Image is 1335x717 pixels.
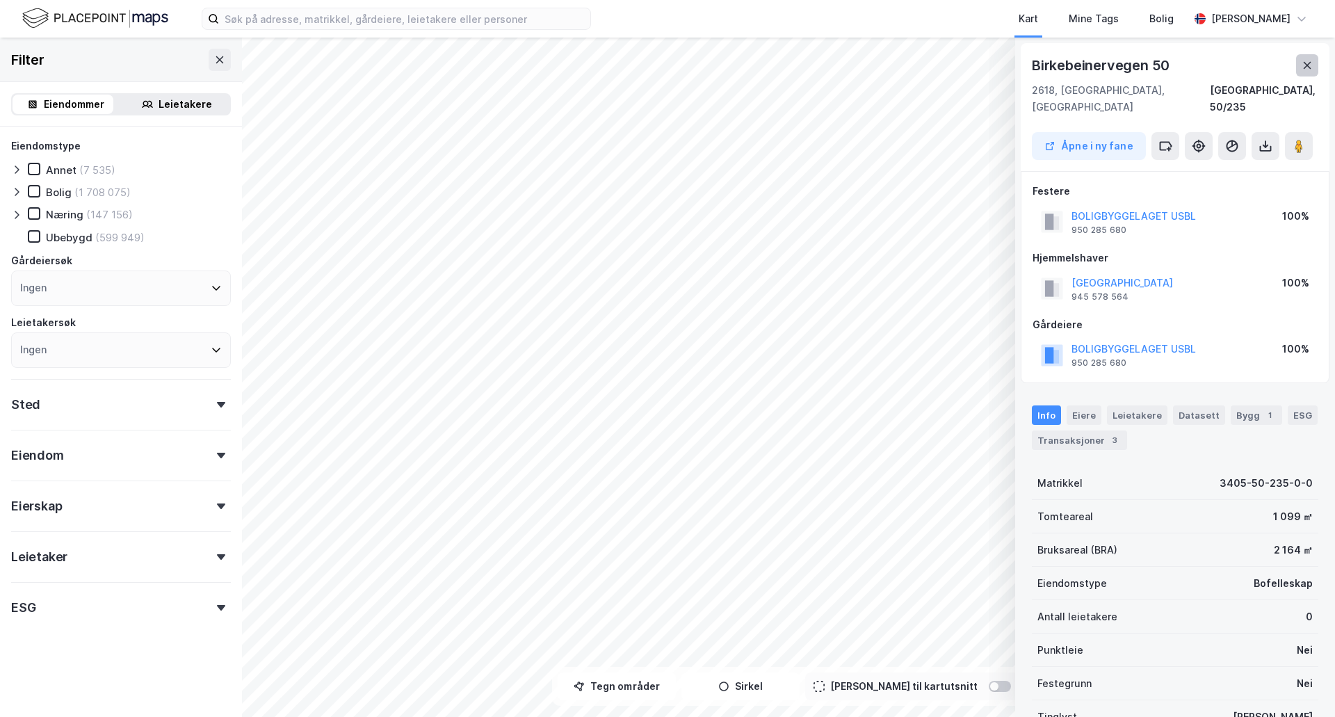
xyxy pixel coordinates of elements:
[1032,132,1146,160] button: Åpne i ny fane
[1149,10,1174,27] div: Bolig
[1231,405,1282,425] div: Bygg
[1282,208,1309,225] div: 100%
[1019,10,1038,27] div: Kart
[830,678,978,695] div: [PERSON_NAME] til kartutsnitt
[79,163,115,177] div: (7 535)
[1032,82,1210,115] div: 2618, [GEOGRAPHIC_DATA], [GEOGRAPHIC_DATA]
[1032,54,1172,76] div: Birkebeinervegen 50
[86,208,133,221] div: (147 156)
[11,138,81,154] div: Eiendomstype
[159,96,212,113] div: Leietakere
[74,186,131,199] div: (1 708 075)
[46,231,92,244] div: Ubebygd
[1033,250,1318,266] div: Hjemmelshaver
[1210,82,1318,115] div: [GEOGRAPHIC_DATA], 50/235
[11,498,62,515] div: Eierskap
[1069,10,1119,27] div: Mine Tags
[1273,508,1313,525] div: 1 099 ㎡
[1297,642,1313,659] div: Nei
[11,396,40,413] div: Sted
[1265,650,1335,717] iframe: Chat Widget
[11,49,44,71] div: Filter
[46,186,72,199] div: Bolig
[11,599,35,616] div: ESG
[1306,609,1313,625] div: 0
[1037,609,1117,625] div: Antall leietakere
[1211,10,1290,27] div: [PERSON_NAME]
[22,6,168,31] img: logo.f888ab2527a4732fd821a326f86c7f29.svg
[46,208,83,221] div: Næring
[46,163,76,177] div: Annet
[1173,405,1225,425] div: Datasett
[1037,575,1107,592] div: Eiendomstype
[1033,183,1318,200] div: Festere
[558,672,676,700] button: Tegn områder
[1033,316,1318,333] div: Gårdeiere
[1037,475,1083,492] div: Matrikkel
[1254,575,1313,592] div: Bofelleskap
[1037,542,1117,558] div: Bruksareal (BRA)
[1032,405,1061,425] div: Info
[1032,430,1127,450] div: Transaksjoner
[1107,405,1167,425] div: Leietakere
[1037,675,1092,692] div: Festegrunn
[1282,341,1309,357] div: 100%
[681,672,800,700] button: Sirkel
[11,549,67,565] div: Leietaker
[1220,475,1313,492] div: 3405-50-235-0-0
[20,280,47,296] div: Ingen
[1037,508,1093,525] div: Tomteareal
[1288,405,1318,425] div: ESG
[1265,650,1335,717] div: Kontrollprogram for chat
[95,231,145,244] div: (599 949)
[11,314,76,331] div: Leietakersøk
[11,447,64,464] div: Eiendom
[1274,542,1313,558] div: 2 164 ㎡
[1071,225,1126,236] div: 950 285 680
[219,8,590,29] input: Søk på adresse, matrikkel, gårdeiere, leietakere eller personer
[1071,291,1128,303] div: 945 578 564
[1067,405,1101,425] div: Eiere
[1282,275,1309,291] div: 100%
[44,96,104,113] div: Eiendommer
[11,252,72,269] div: Gårdeiersøk
[20,341,47,358] div: Ingen
[1037,642,1083,659] div: Punktleie
[1108,433,1122,447] div: 3
[1263,408,1277,422] div: 1
[1071,357,1126,369] div: 950 285 680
